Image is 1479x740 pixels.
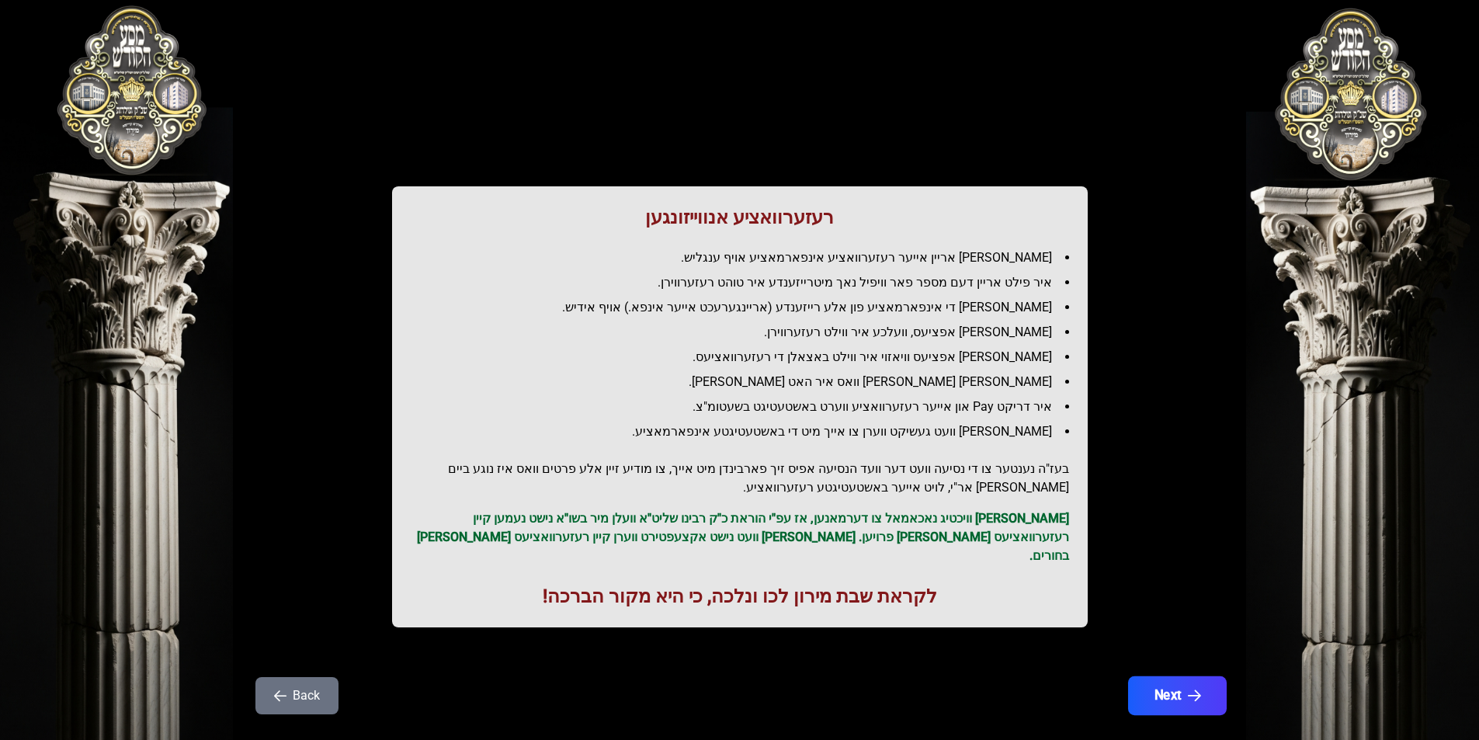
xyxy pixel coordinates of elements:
[255,677,339,714] button: Back
[423,298,1069,317] li: [PERSON_NAME] די אינפארמאציע פון אלע רייזענדע (אריינגערעכט אייער אינפא.) אויף אידיש.
[423,273,1069,292] li: איר פילט אריין דעם מספר פאר וויפיל נאך מיטרייזענדע איר טוהט רעזערווירן.
[423,398,1069,416] li: איר דריקט Pay און אייער רעזערוואציע ווערט באשטעטיגט בשעטומ"צ.
[423,373,1069,391] li: [PERSON_NAME] [PERSON_NAME] וואס איר האט [PERSON_NAME].
[423,422,1069,441] li: [PERSON_NAME] וועט געשיקט ווערן צו אייך מיט די באשטעטיגטע אינפארמאציע.
[423,348,1069,367] li: [PERSON_NAME] אפציעס וויאזוי איר ווילט באצאלן די רעזערוואציעס.
[411,460,1069,497] h2: בעז"ה נענטער צו די נסיעה וועט דער וועד הנסיעה אפיס זיך פארבינדן מיט אייך, צו מודיע זיין אלע פרטים...
[1127,676,1226,715] button: Next
[423,323,1069,342] li: [PERSON_NAME] אפציעס, וועלכע איר ווילט רעזערווירן.
[423,248,1069,267] li: [PERSON_NAME] אריין אייער רעזערוואציע אינפארמאציע אויף ענגליש.
[411,584,1069,609] h1: לקראת שבת מירון לכו ונלכה, כי היא מקור הברכה!
[411,205,1069,230] h1: רעזערוואציע אנווייזונגען
[411,509,1069,565] p: [PERSON_NAME] וויכטיג נאכאמאל צו דערמאנען, אז עפ"י הוראת כ"ק רבינו שליט"א וועלן מיר בשו"א נישט נע...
